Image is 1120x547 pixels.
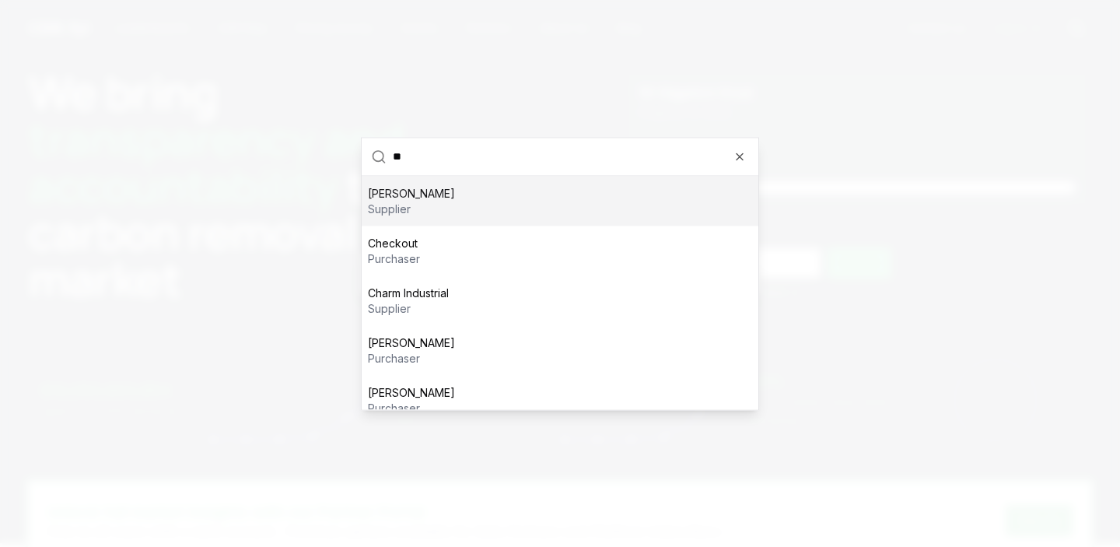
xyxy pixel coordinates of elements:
[368,400,455,416] p: purchaser
[368,285,449,300] p: Charm Industrial
[368,235,420,251] p: Checkout
[368,350,455,366] p: purchaser
[368,300,449,316] p: supplier
[368,201,455,216] p: supplier
[368,251,420,266] p: purchaser
[368,384,455,400] p: [PERSON_NAME]
[368,335,455,350] p: [PERSON_NAME]
[368,185,455,201] p: [PERSON_NAME]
